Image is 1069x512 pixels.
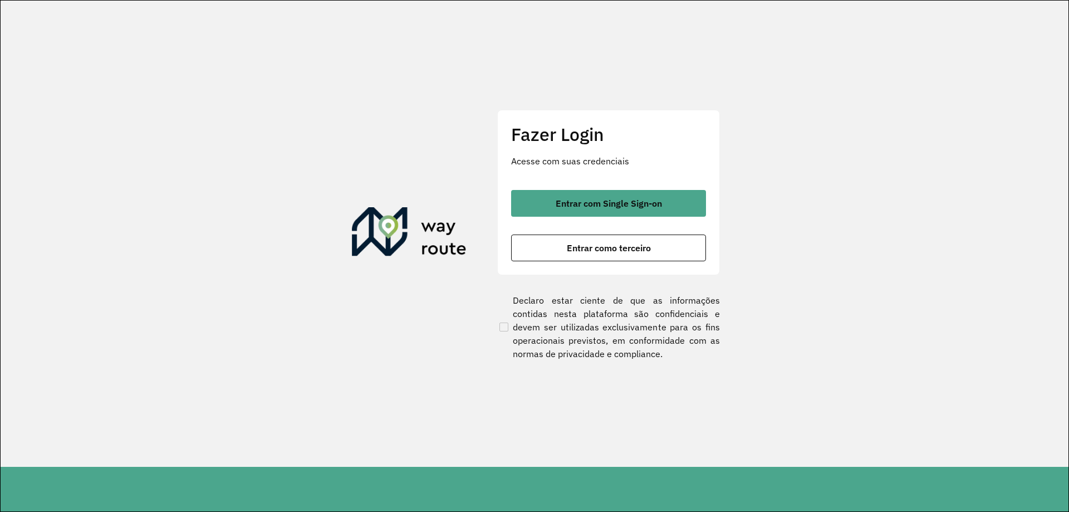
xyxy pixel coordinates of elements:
img: Roteirizador AmbevTech [352,207,467,261]
button: button [511,190,706,217]
h2: Fazer Login [511,124,706,145]
span: Entrar com Single Sign-on [556,199,662,208]
button: button [511,235,706,261]
span: Entrar como terceiro [567,243,651,252]
p: Acesse com suas credenciais [511,154,706,168]
label: Declaro estar ciente de que as informações contidas nesta plataforma são confidenciais e devem se... [497,294,720,360]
